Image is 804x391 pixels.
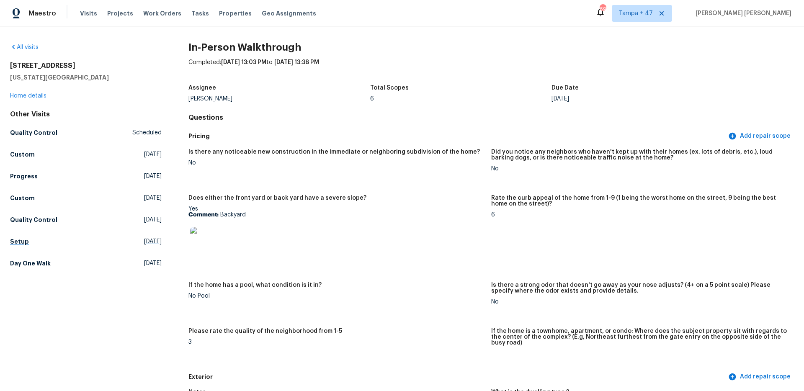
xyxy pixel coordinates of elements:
h5: Exterior [188,373,727,381]
span: [DATE] 13:38 PM [274,59,319,65]
a: Home details [10,93,46,99]
a: Setup[DATE] [10,234,162,249]
b: Comment: [188,212,219,218]
h5: Quality Control [10,216,57,224]
button: Add repair scope [727,129,794,144]
span: Tasks [191,10,209,16]
h5: Rate the curb appeal of the home from 1-9 (1 being the worst home on the street, 9 being the best... [491,195,787,207]
span: Scheduled [132,129,162,137]
span: Projects [107,9,133,18]
h5: Does either the front yard or back yard have a severe slope? [188,195,366,201]
button: Add repair scope [727,369,794,385]
h5: If the home has a pool, what condition is it in? [188,282,322,288]
p: Backyard [188,212,484,218]
div: No [491,166,787,172]
h5: [US_STATE][GEOGRAPHIC_DATA] [10,73,162,82]
span: [DATE] [144,150,162,159]
h5: Due Date [551,85,579,91]
div: No Pool [188,293,484,299]
span: [DATE] [144,237,162,246]
h5: Custom [10,150,35,159]
h5: Progress [10,172,38,180]
div: Other Visits [10,110,162,118]
span: Properties [219,9,252,18]
h5: Quality Control [10,129,57,137]
h5: Setup [10,237,29,246]
span: [DATE] [144,216,162,224]
a: Quality Control[DATE] [10,212,162,227]
h2: In-Person Walkthrough [188,43,794,51]
h5: Day One Walk [10,259,51,268]
h5: Is there a strong odor that doesn't go away as your nose adjusts? (4+ on a 5 point scale) Please ... [491,282,787,294]
div: No [491,299,787,305]
h5: Please rate the quality of the neighborhood from 1-5 [188,328,342,334]
div: Yes [188,206,484,259]
h5: Is there any noticeable new construction in the immediate or neighboring subdivision of the home? [188,149,480,155]
span: Add repair scope [730,131,791,141]
a: All visits [10,44,39,50]
span: Visits [80,9,97,18]
span: Add repair scope [730,372,791,382]
h5: Custom [10,194,35,202]
h2: [STREET_ADDRESS] [10,62,162,70]
span: [DATE] [144,259,162,268]
a: Quality ControlScheduled [10,125,162,140]
a: Day One Walk[DATE] [10,256,162,271]
span: Work Orders [143,9,181,18]
a: Progress[DATE] [10,169,162,184]
div: 692 [600,5,606,13]
div: 3 [188,339,484,345]
span: Tampa + 47 [619,9,653,18]
span: Maestro [28,9,56,18]
h5: If the home is a townhome, apartment, or condo: Where does the subject property sit with regards ... [491,328,787,346]
span: [DATE] [144,194,162,202]
h5: Pricing [188,132,727,141]
a: Custom[DATE] [10,147,162,162]
h5: Total Scopes [370,85,409,91]
h4: Questions [188,113,794,122]
div: Completed: to [188,58,794,80]
span: [DATE] [144,172,162,180]
a: Custom[DATE] [10,190,162,206]
span: [DATE] 13:03 PM [221,59,266,65]
div: [PERSON_NAME] [188,96,370,102]
h5: Did you notice any neighbors who haven't kept up with their homes (ex. lots of debris, etc.), lou... [491,149,787,161]
h5: Assignee [188,85,216,91]
div: No [188,160,484,166]
span: Geo Assignments [262,9,316,18]
div: 6 [370,96,552,102]
div: [DATE] [551,96,733,102]
div: 6 [491,212,787,218]
span: [PERSON_NAME] [PERSON_NAME] [692,9,791,18]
